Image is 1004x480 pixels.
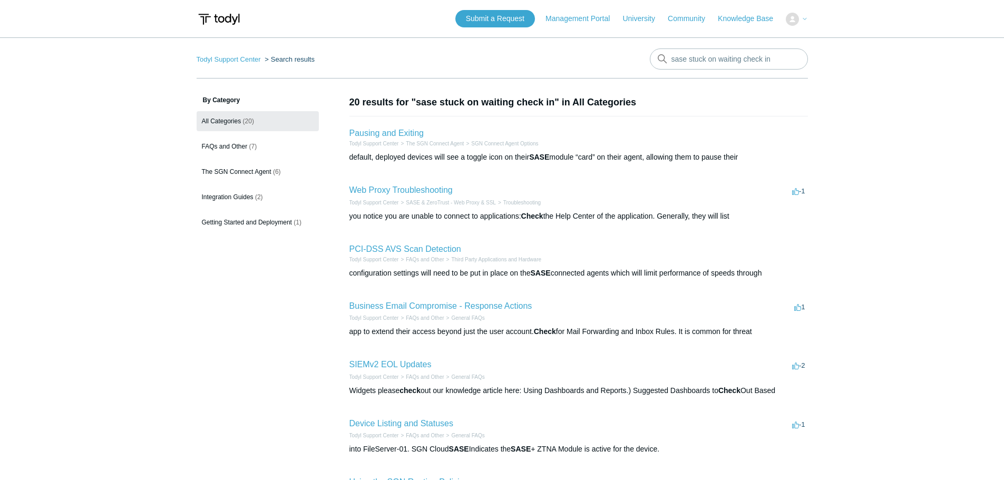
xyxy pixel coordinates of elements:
li: Todyl Support Center [349,432,399,439]
em: check [399,386,421,395]
a: Community [668,13,716,24]
a: FAQs and Other [406,315,444,321]
span: All Categories [202,117,241,125]
a: General FAQs [451,374,484,380]
a: Knowledge Base [718,13,784,24]
a: General FAQs [451,433,484,438]
a: Management Portal [545,13,620,24]
span: (7) [249,143,257,150]
span: 1 [794,303,805,311]
a: Getting Started and Deployment (1) [197,212,319,232]
li: Todyl Support Center [349,373,399,381]
a: General FAQs [451,315,484,321]
li: The SGN Connect Agent [398,140,464,148]
div: Widgets please out our knowledge article here: Using Dashboards and Reports.) Suggested Dashboard... [349,385,808,396]
li: Todyl Support Center [349,256,399,263]
a: Todyl Support Center [349,315,399,321]
a: Todyl Support Center [349,257,399,262]
a: Todyl Support Center [349,200,399,205]
a: PCI-DSS AVS Scan Detection [349,244,461,253]
a: Troubleshooting [503,200,541,205]
a: Todyl Support Center [197,55,261,63]
li: General FAQs [444,373,485,381]
a: The SGN Connect Agent (6) [197,162,319,182]
span: The SGN Connect Agent [202,168,271,175]
span: -1 [792,187,805,195]
a: Integration Guides (2) [197,187,319,207]
h3: By Category [197,95,319,105]
a: FAQs and Other [406,374,444,380]
span: (2) [255,193,263,201]
li: Third Party Applications and Hardware [444,256,541,263]
span: -1 [792,420,805,428]
a: SIEMv2 EOL Updates [349,360,432,369]
div: into FileServer-01. SGN Cloud Indicates the + ZTNA Module is active for the device. [349,444,808,455]
div: you notice you are unable to connect to applications: the Help Center of the application. General... [349,211,808,222]
span: Getting Started and Deployment [202,219,292,226]
li: General FAQs [444,432,485,439]
a: Todyl Support Center [349,141,399,146]
li: Todyl Support Center [197,55,263,63]
span: Integration Guides [202,193,254,201]
em: Check [521,212,543,220]
a: Submit a Request [455,10,535,27]
li: SGN Connect Agent Options [464,140,538,148]
li: FAQs and Other [398,373,444,381]
a: The SGN Connect Agent [406,141,464,146]
span: (20) [243,117,254,125]
li: General FAQs [444,314,485,322]
div: configuration settings will need to be put in place on the connected agents which will limit perf... [349,268,808,279]
em: SASE [449,445,469,453]
a: Third Party Applications and Hardware [451,257,541,262]
h1: 20 results for "sase stuck on waiting check in" in All Categories [349,95,808,110]
a: Pausing and Exiting [349,129,424,138]
div: app to extend their access beyond just the user account. for Mail Forwarding and Inbox Rules. It ... [349,326,808,337]
li: FAQs and Other [398,314,444,322]
a: FAQs and Other [406,433,444,438]
input: Search [650,48,808,70]
a: University [622,13,665,24]
a: Business Email Compromise - Response Actions [349,301,532,310]
li: FAQs and Other [398,256,444,263]
a: Todyl Support Center [349,374,399,380]
span: -2 [792,361,805,369]
li: FAQs and Other [398,432,444,439]
span: FAQs and Other [202,143,248,150]
img: Todyl Support Center Help Center home page [197,9,241,29]
li: Todyl Support Center [349,140,399,148]
a: SASE & ZeroTrust - Web Proxy & SSL [406,200,496,205]
em: SASE [511,445,531,453]
a: FAQs and Other (7) [197,136,319,156]
a: Device Listing and Statuses [349,419,453,428]
a: Web Proxy Troubleshooting [349,185,453,194]
a: Todyl Support Center [349,433,399,438]
a: All Categories (20) [197,111,319,131]
span: (1) [294,219,301,226]
li: Troubleshooting [496,199,541,207]
a: FAQs and Other [406,257,444,262]
li: Search results [262,55,315,63]
div: default, deployed devices will see a toggle icon on their module “card” on their agent, allowing ... [349,152,808,163]
li: Todyl Support Center [349,199,399,207]
em: SASE [531,269,551,277]
em: Check [534,327,556,336]
li: SASE & ZeroTrust - Web Proxy & SSL [398,199,495,207]
a: SGN Connect Agent Options [471,141,538,146]
li: Todyl Support Center [349,314,399,322]
em: SASE [529,153,549,161]
span: (6) [273,168,281,175]
em: Check [718,386,740,395]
